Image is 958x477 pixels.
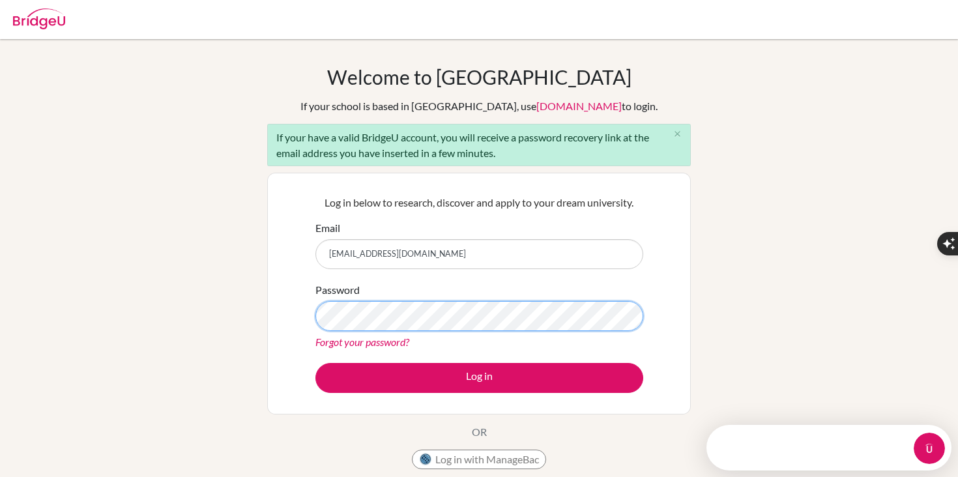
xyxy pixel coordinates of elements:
img: Bridge-U [13,8,65,29]
a: Forgot your password? [315,336,409,348]
div: If your have a valid BridgeU account, you will receive a password recovery link at the email addr... [267,124,691,166]
button: Close [664,124,690,144]
div: If your school is based in [GEOGRAPHIC_DATA], use to login. [300,98,658,114]
button: Log in with ManageBac [412,450,546,469]
div: Need help? [14,11,214,22]
label: Email [315,220,340,236]
i: close [673,129,682,139]
div: Open Intercom Messenger [5,5,252,41]
iframe: Intercom live chat [914,433,945,464]
p: OR [472,424,487,440]
iframe: Intercom live chat discovery launcher [706,425,951,470]
h1: Welcome to [GEOGRAPHIC_DATA] [327,65,631,89]
a: [DOMAIN_NAME] [536,100,622,112]
label: Password [315,282,360,298]
div: The team typically replies in a few minutes. [14,22,214,35]
button: Log in [315,363,643,393]
p: Log in below to research, discover and apply to your dream university. [315,195,643,210]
